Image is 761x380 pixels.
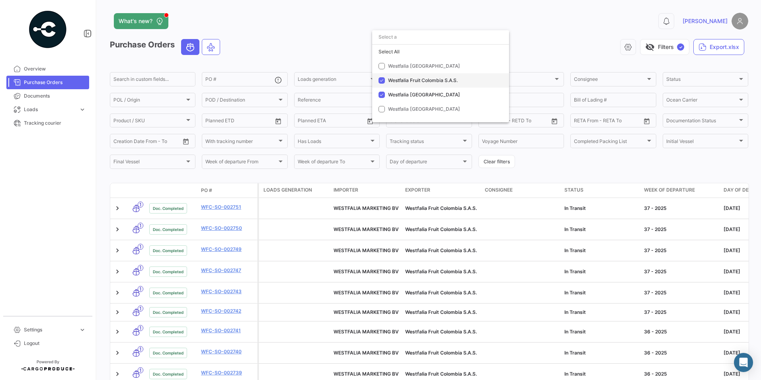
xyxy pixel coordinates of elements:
div: Select All [372,45,509,59]
span: Westfalia [GEOGRAPHIC_DATA] [388,63,460,69]
input: dropdown search [372,30,509,44]
div: Abrir Intercom Messenger [734,353,753,372]
span: Westfalia [GEOGRAPHIC_DATA] [388,106,460,112]
span: Westfalia Fruit Colombia S.A.S. [388,77,458,83]
span: Westfalia [GEOGRAPHIC_DATA] [388,92,460,98]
